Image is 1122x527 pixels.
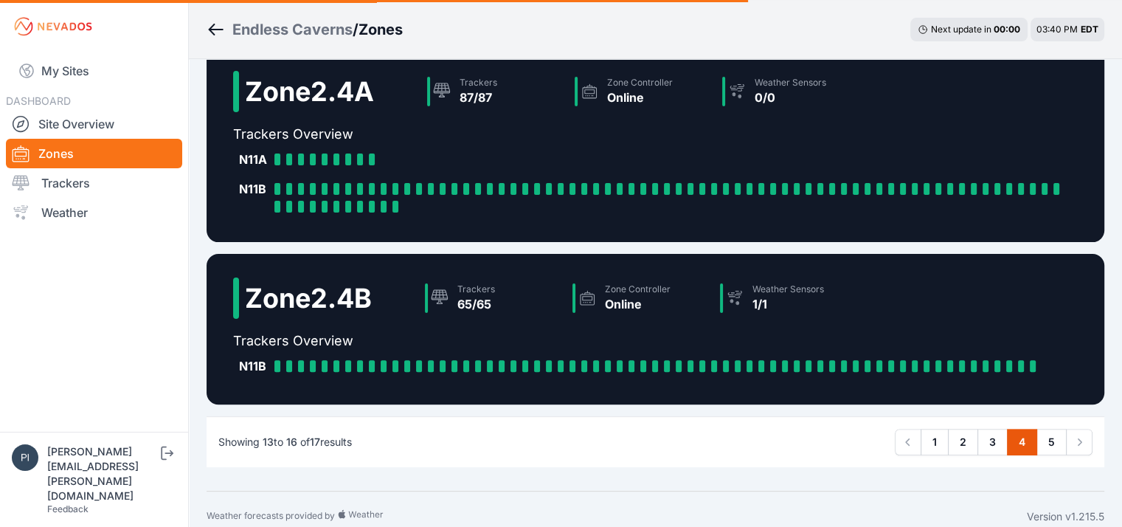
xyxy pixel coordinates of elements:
a: Trackers [6,168,182,198]
h2: Zone 2.4B [245,283,372,313]
div: N11B [239,357,269,375]
a: 5 [1036,429,1067,455]
div: Weather Sensors [755,77,826,89]
div: N11B [239,180,269,198]
div: Zone Controller [605,283,671,295]
a: 1 [921,429,949,455]
div: 00 : 00 [994,24,1020,35]
div: Version v1.215.5 [1027,509,1104,524]
nav: Breadcrumb [207,10,403,49]
p: Showing to of results [218,435,352,449]
span: / [353,19,359,40]
span: Next update in [931,24,991,35]
h2: Trackers Overview [233,331,1047,351]
div: [PERSON_NAME][EMAIL_ADDRESS][PERSON_NAME][DOMAIN_NAME] [47,444,158,503]
div: 87/87 [460,89,497,106]
span: EDT [1081,24,1098,35]
a: Site Overview [6,109,182,139]
a: 3 [977,429,1008,455]
a: Zones [6,139,182,168]
span: 17 [310,435,320,448]
a: My Sites [6,53,182,89]
a: Trackers65/65 [419,278,567,319]
a: Trackers87/87 [421,71,569,112]
h3: Zones [359,19,403,40]
div: Weather Sensors [752,283,824,295]
span: 13 [263,435,274,448]
h2: Trackers Overview [233,124,1078,145]
div: Weather forecasts provided by [207,509,1027,524]
div: Zone Controller [607,77,673,89]
a: Endless Caverns [232,19,353,40]
a: 4 [1007,429,1037,455]
div: 1/1 [752,295,824,313]
span: DASHBOARD [6,94,71,107]
span: 16 [286,435,297,448]
div: N11A [239,151,269,168]
div: 65/65 [457,295,495,313]
a: 2 [948,429,978,455]
img: piotr.kolodziejczyk@energix-group.com [12,444,38,471]
span: 03:40 PM [1036,24,1078,35]
div: Online [605,295,671,313]
div: Trackers [457,283,495,295]
nav: Pagination [895,429,1092,455]
a: Weather [6,198,182,227]
div: Online [607,89,673,106]
a: Weather Sensors1/1 [714,278,862,319]
img: Nevados [12,15,94,38]
h2: Zone 2.4A [245,77,374,106]
div: Trackers [460,77,497,89]
div: 0/0 [755,89,826,106]
a: Feedback [47,503,89,514]
a: Weather Sensors0/0 [716,71,864,112]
